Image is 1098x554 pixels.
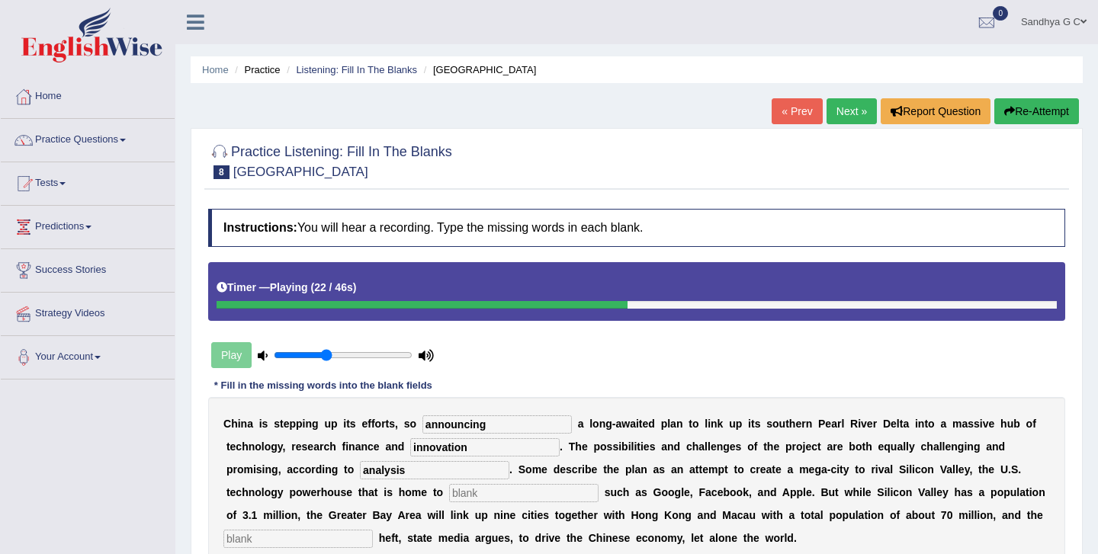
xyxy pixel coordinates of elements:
[653,463,660,476] b: a
[915,418,918,430] b: i
[233,165,368,179] small: [GEOGRAPHIC_DATA]
[766,418,772,430] b: s
[325,463,332,476] b: n
[628,440,631,453] b: i
[389,418,395,430] b: s
[344,463,348,476] b: t
[772,418,779,430] b: o
[711,440,717,453] b: e
[921,440,927,453] b: c
[878,440,884,453] b: e
[618,440,621,453] b: i
[708,418,711,430] b: i
[410,418,417,430] b: o
[989,418,995,430] b: e
[625,463,632,476] b: p
[585,463,592,476] b: b
[1,162,175,200] a: Tests
[677,463,684,476] b: n
[329,440,336,453] b: h
[1,119,175,157] a: Practice Questions
[951,440,958,453] b: n
[967,440,974,453] b: n
[639,418,643,430] b: t
[883,418,891,430] b: D
[312,418,319,430] b: g
[789,418,796,430] b: h
[897,418,900,430] b: l
[631,440,634,453] b: l
[736,440,742,453] b: s
[578,418,584,430] b: a
[217,282,356,293] h5: Timer —
[858,418,861,430] b: i
[607,440,613,453] b: s
[785,418,789,430] b: t
[772,98,822,124] a: « Prev
[332,463,339,476] b: g
[255,440,262,453] b: o
[674,440,681,453] b: d
[891,440,897,453] b: u
[676,418,683,430] b: n
[952,418,962,430] b: m
[243,463,252,476] b: m
[226,463,233,476] b: p
[283,440,286,453] b: ,
[560,440,563,453] b: .
[371,418,375,430] b: f
[730,440,736,453] b: e
[223,418,231,430] b: C
[361,418,368,430] b: e
[1,206,175,244] a: Predictions
[289,418,296,430] b: p
[891,418,897,430] b: e
[270,281,308,293] b: Playing
[582,463,585,476] b: i
[449,484,599,502] input: blank
[983,418,989,430] b: v
[284,418,290,430] b: e
[737,463,744,476] b: o
[274,418,280,430] b: s
[603,463,607,476] b: t
[420,62,537,77] li: [GEOGRAPHIC_DATA]
[942,440,945,453] b: l
[278,440,283,453] b: y
[343,418,346,430] b: i
[750,463,756,476] b: c
[940,418,946,430] b: a
[385,440,391,453] b: a
[310,281,314,293] b: (
[705,440,708,453] b: l
[391,440,398,453] b: n
[689,418,692,430] b: t
[939,440,942,453] b: l
[316,463,323,476] b: d
[763,440,767,453] b: t
[906,440,909,453] b: l
[634,463,640,476] b: a
[803,440,806,453] b: j
[541,463,547,476] b: e
[249,440,255,453] b: n
[1,75,175,114] a: Home
[801,418,805,430] b: r
[404,418,410,430] b: s
[278,463,281,476] b: ,
[648,418,655,430] b: d
[766,463,772,476] b: a
[223,530,373,548] input: blank
[302,440,308,453] b: s
[322,463,325,476] b: i
[607,463,614,476] b: h
[708,463,718,476] b: m
[841,418,844,430] b: l
[833,440,836,453] b: r
[208,378,438,392] div: * Fill in the missing words into the blank fields
[355,440,361,453] b: a
[994,98,1079,124] button: Re-Attempt
[723,440,730,453] b: g
[640,440,644,453] b: i
[621,440,628,453] b: b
